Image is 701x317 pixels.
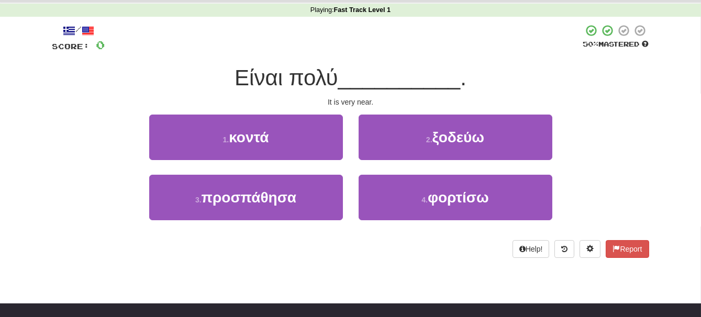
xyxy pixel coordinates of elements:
[583,40,649,49] div: Mastered
[96,38,105,51] span: 0
[359,115,552,160] button: 2.ξοδεύω
[583,40,599,48] span: 50 %
[421,196,428,204] small: 4 .
[235,65,338,90] span: Είναι πολύ
[513,240,550,258] button: Help!
[202,189,297,206] span: προσπάθησα
[52,97,649,107] div: It is very near.
[149,175,343,220] button: 3.προσπάθησα
[338,65,461,90] span: __________
[334,6,391,14] strong: Fast Track Level 1
[432,129,484,145] span: ξοδεύω
[428,189,489,206] span: φορτίσω
[460,65,466,90] span: .
[606,240,649,258] button: Report
[359,175,552,220] button: 4.φορτίσω
[195,196,202,204] small: 3 .
[52,24,105,37] div: /
[52,42,90,51] span: Score:
[149,115,343,160] button: 1.κοντά
[426,135,432,144] small: 2 .
[229,129,269,145] span: κοντά
[223,135,229,144] small: 1 .
[554,240,574,258] button: Round history (alt+y)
